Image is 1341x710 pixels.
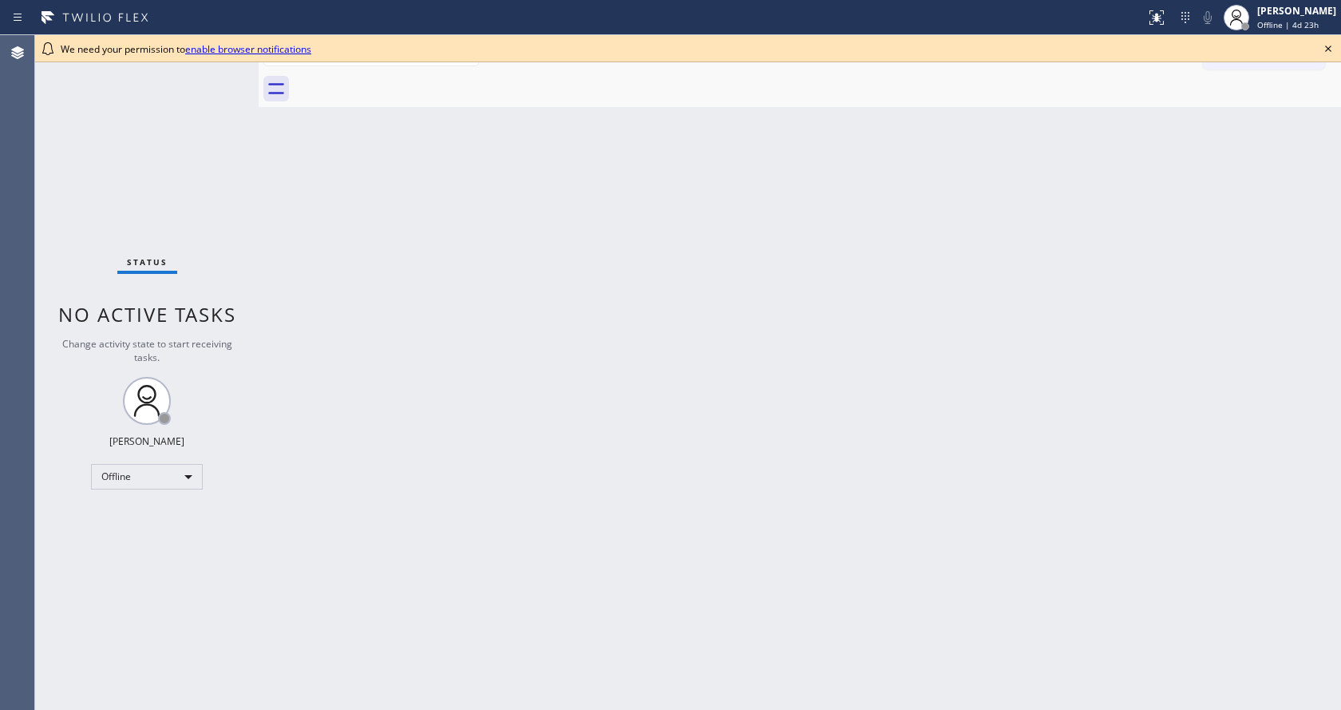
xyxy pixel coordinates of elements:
[61,42,311,56] span: We need your permission to
[62,337,232,364] span: Change activity state to start receiving tasks.
[58,301,236,327] span: No active tasks
[1257,4,1336,18] div: [PERSON_NAME]
[91,464,203,490] div: Offline
[1197,6,1219,29] button: Mute
[109,434,184,448] div: [PERSON_NAME]
[185,42,311,56] a: enable browser notifications
[127,256,168,268] span: Status
[1257,19,1319,30] span: Offline | 4d 23h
